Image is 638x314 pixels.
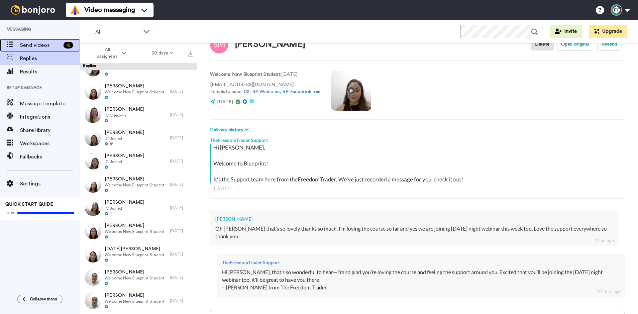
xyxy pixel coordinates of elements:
div: [DATE] [214,185,621,192]
div: 37 min. ago [597,288,621,295]
span: Settings [20,180,80,188]
p: : [DATE] [210,71,321,78]
span: Replies [20,54,80,62]
div: 12 [63,42,73,49]
span: [PERSON_NAME] [105,176,164,182]
span: IC Joined [105,136,144,141]
span: Welcome New Blueprint Student [105,89,164,95]
a: [PERSON_NAME]IC Joined[DATE] [80,150,197,173]
button: Upgrade [589,25,627,38]
span: [PERSON_NAME] [105,292,164,299]
span: IC Check-In [105,113,144,118]
span: 100% [5,210,16,216]
div: [DATE] [170,228,193,234]
img: 94261c5b-cdc2-4473-b6d2-ce60dd7adf29-thumb.jpg [85,199,101,216]
a: [DATE][PERSON_NAME]Welcome New Blueprint Student[DATE] [80,243,197,266]
span: Welcome New Blueprint Student [105,299,164,304]
span: Video messaging [84,5,135,15]
a: 02. BP Welcome, BP Facebook join. [244,89,321,94]
div: [DATE] [170,182,193,187]
span: Collapse menu [30,296,57,302]
div: [DATE] [170,112,193,117]
span: [PERSON_NAME] [105,199,144,206]
span: [DATE][PERSON_NAME] [105,246,164,252]
span: [PERSON_NAME] [105,129,144,136]
img: export.svg [188,51,193,56]
p: [EMAIL_ADDRESS][DOMAIN_NAME] Template used: [210,81,321,95]
img: 4415e034-ed35-4e62-95ed-ed8317ed589d-thumb.jpg [85,106,101,123]
button: Delete [531,38,554,51]
span: Welcome New Blueprint Student [105,252,164,258]
img: a305ad04-656f-40b5-8826-637a09dafbfc-thumb.jpg [85,269,101,286]
div: [DATE] [170,298,193,303]
div: [DATE] [170,252,193,257]
img: 34fe7e53-c09c-4c77-b084-05079f7f1917-thumb.jpg [85,153,101,169]
span: All [95,28,140,36]
div: TheFreedomTrader Support [222,259,619,266]
button: Delivery history [210,126,251,134]
button: Resend [597,38,621,51]
button: 30 days [139,47,186,59]
div: Oh [PERSON_NAME] that’s so lovely thanks so much. I’m loving the course so far and yes we are joi... [215,225,613,240]
a: [PERSON_NAME]IC Joined[DATE] [80,126,197,150]
a: [PERSON_NAME]IC Joined[DATE] [80,196,197,219]
span: All assignees [94,47,121,60]
img: Image of Samantha Murray [210,35,228,53]
button: Export all results that match these filters now. [186,48,195,58]
img: ee9bf3b0-25e5-4884-acf2-ac4c225bd0f2-thumb.jpg [85,246,101,262]
a: [PERSON_NAME]IC Check-In[DATE] [80,103,197,126]
span: [PERSON_NAME] [105,83,164,89]
div: Replies [80,63,197,70]
span: Share library [20,126,80,134]
div: [DATE] [170,135,193,141]
span: [PERSON_NAME] [105,106,144,113]
button: Invite [550,25,582,38]
span: Fallbacks [20,153,80,161]
span: Results [20,68,80,76]
div: [DATE] [170,89,193,94]
span: [DATE] [217,100,233,104]
div: 22 hr. ago [594,237,614,244]
img: vm-color.svg [70,5,80,15]
div: [DATE] [170,275,193,280]
span: Message template [20,100,80,108]
a: [PERSON_NAME]Welcome New Blueprint Student[DATE] [80,266,197,289]
a: [PERSON_NAME]Welcome New Blueprint Student[DATE] [80,289,197,312]
span: Welcome New Blueprint Student [105,182,164,188]
img: 393785d3-df27-4df7-997f-47224df94af9-thumb.jpg [85,83,101,100]
a: [PERSON_NAME]Welcome New Blueprint Student[DATE] [80,219,197,243]
img: 4ab665f2-fe0f-4864-9bc8-d251bb6dc807-thumb.jpg [85,292,101,309]
div: [DATE] [170,205,193,210]
div: [PERSON_NAME] [235,40,305,49]
img: 079696b2-e701-43bb-9d83-633d4a6c1252-thumb.jpg [85,176,101,193]
span: IC Joined [105,206,144,211]
span: Send videos [20,41,61,49]
div: [DATE] [170,158,193,164]
div: TheFreedomTrader Support [210,134,625,144]
div: Hi [PERSON_NAME], that’s so wonderful to hear—I’m so glad you’re loving the course and feeling th... [222,268,619,291]
span: Welcome New Blueprint Student [105,275,164,281]
img: 63bd8de4-2766-470f-9526-aed35afaf276-thumb.jpg [85,223,101,239]
div: Hi [PERSON_NAME], Welcome to Blueprint! It's the Support team here from theFreedomTrader. We've j... [213,144,623,183]
div: [PERSON_NAME] [215,216,613,222]
a: [PERSON_NAME]Welcome New Blueprint Student[DATE] [80,173,197,196]
span: [PERSON_NAME] [105,222,164,229]
span: [PERSON_NAME] [105,153,144,159]
span: [PERSON_NAME] [105,269,164,275]
img: bj-logo-header-white.svg [8,5,58,15]
a: [PERSON_NAME]Welcome New Blueprint Student[DATE] [80,80,197,103]
button: All assignees [81,44,139,62]
span: IC Joined [105,159,144,164]
strong: Welcome New Blueprint Student [210,72,280,77]
span: Workspaces [20,140,80,148]
img: e1c29636-f2de-4178-8888-15ff7bf99939-thumb.jpg [85,130,101,146]
span: Welcome New Blueprint Student [105,229,164,234]
button: Collapse menu [17,295,62,303]
button: Open original [557,38,593,51]
span: QUICK START GUIDE [5,202,53,207]
span: Integrations [20,113,80,121]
